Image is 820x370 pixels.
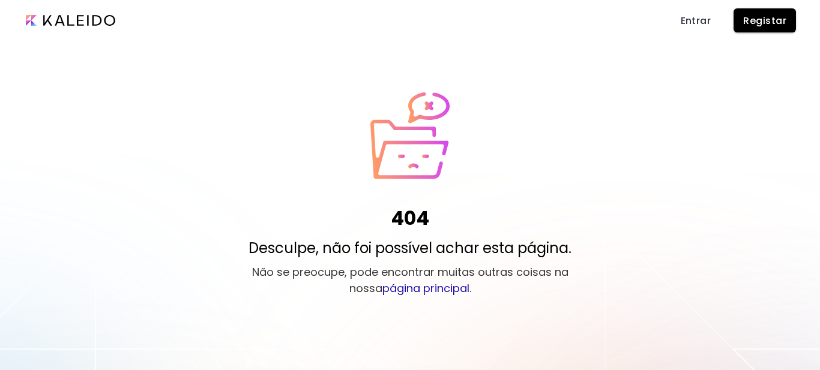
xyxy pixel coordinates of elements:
[391,204,429,233] h1: 404
[676,8,716,32] a: Entrar
[734,8,796,32] button: Registar
[382,281,469,296] a: página principal
[681,14,711,27] span: Entrar
[249,237,571,259] p: Desculpe, não foi possível achar esta página.
[218,264,602,296] p: Não se preocupe, pode encontrar muitas outras coisas na nossa .
[743,14,786,27] span: Registar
